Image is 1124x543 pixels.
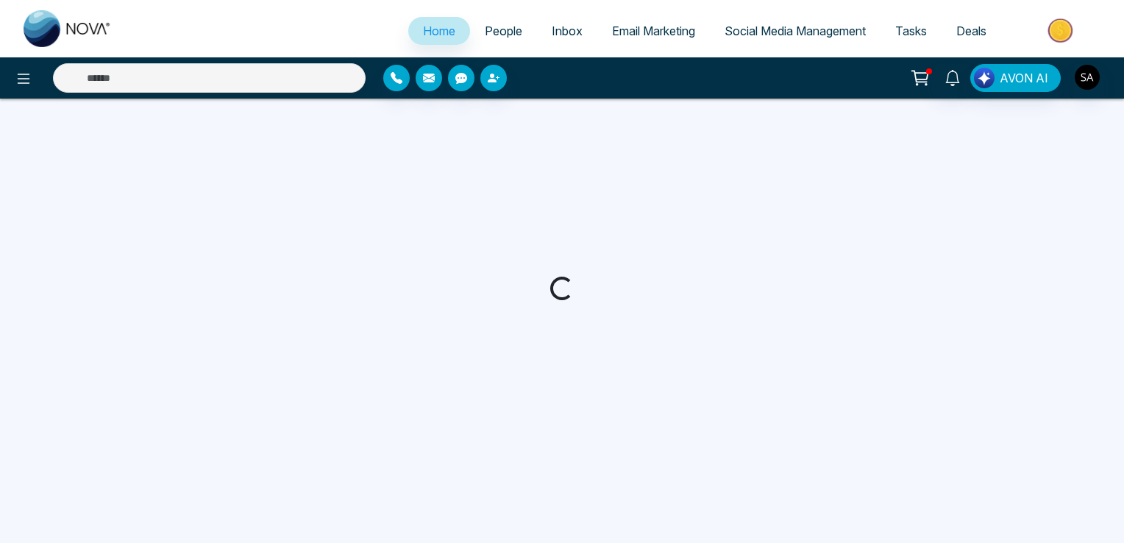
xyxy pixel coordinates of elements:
img: Nova CRM Logo [24,10,112,47]
a: Tasks [881,17,942,45]
a: Deals [942,17,1001,45]
span: Deals [956,24,986,38]
button: AVON AI [970,64,1061,92]
a: Home [408,17,470,45]
span: Social Media Management [725,24,866,38]
img: Lead Flow [974,68,995,88]
span: AVON AI [1000,69,1048,87]
img: Market-place.gif [1009,14,1115,47]
a: Social Media Management [710,17,881,45]
span: Inbox [552,24,583,38]
a: Email Marketing [597,17,710,45]
span: People [485,24,522,38]
span: Email Marketing [612,24,695,38]
a: People [470,17,537,45]
span: Home [423,24,455,38]
a: Inbox [537,17,597,45]
span: Tasks [895,24,927,38]
img: User Avatar [1075,65,1100,90]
